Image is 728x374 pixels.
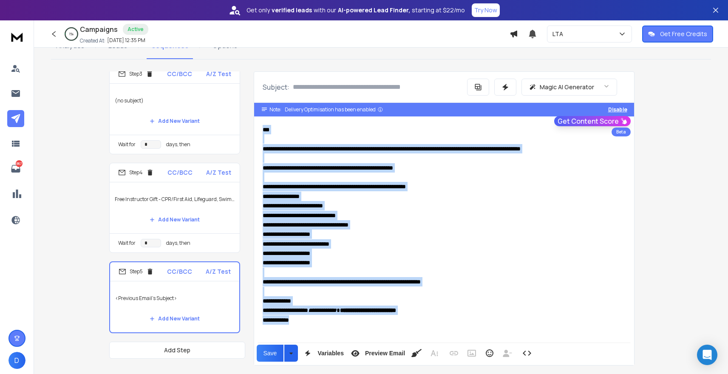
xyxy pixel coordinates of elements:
[118,240,136,246] p: Wait for
[8,29,25,45] img: logo
[285,106,383,113] div: Delivery Optimisation has been enabled
[118,169,154,176] div: Step 4
[166,141,190,148] p: days, then
[80,24,118,34] h1: Campaigns
[697,345,717,365] div: Open Intercom Messenger
[118,141,136,148] p: Wait for
[166,240,190,246] p: days, then
[143,113,207,130] button: Add New Variant
[482,345,498,362] button: Emoticons
[464,345,480,362] button: Insert Image (⌘P)
[167,70,192,78] p: CC/BCC
[521,79,617,96] button: Magic AI Generator
[115,187,235,211] p: Free Instructor Gift - CPR/First Aid, Lifeguard, Swim Instructor
[123,24,148,35] div: Active
[143,211,207,228] button: Add New Variant
[446,345,462,362] button: Insert Link (⌘K)
[519,345,535,362] button: Code View
[554,116,631,126] button: Get Content Score
[474,6,497,14] p: Try Now
[206,70,231,78] p: A/Z Test
[109,342,245,359] button: Add Step
[206,267,231,276] p: A/Z Test
[143,310,207,327] button: Add New Variant
[16,160,23,167] p: 867
[107,37,145,44] p: [DATE] 12:35 PM
[109,261,240,333] li: Step5CC/BCCA/Z Test<Previous Email's Subject>Add New Variant
[642,25,713,42] button: Get Free Credits
[408,345,425,362] button: Clean HTML
[316,350,346,357] span: Variables
[272,6,312,14] strong: verified leads
[552,30,567,38] p: LTA
[263,82,289,92] p: Subject:
[257,345,284,362] button: Save
[69,31,74,37] p: 1 %
[7,160,24,177] a: 867
[206,168,231,177] p: A/Z Test
[338,6,410,14] strong: AI-powered Lead Finder,
[118,70,153,78] div: Step 3
[246,6,465,14] p: Get only with our starting at $22/mo
[347,345,407,362] button: Preview Email
[109,163,240,253] li: Step4CC/BCCA/Z TestFree Instructor Gift - CPR/First Aid, Lifeguard, Swim InstructorAdd New Varian...
[269,106,281,113] span: Note:
[167,267,192,276] p: CC/BCC
[363,350,407,357] span: Preview Email
[115,89,235,113] p: (no subject)
[8,352,25,369] button: D
[612,127,631,136] div: Beta
[660,30,707,38] p: Get Free Credits
[300,345,346,362] button: Variables
[80,37,105,44] p: Created At:
[540,83,594,91] p: Magic AI Generator
[426,345,442,362] button: More Text
[109,64,240,154] li: Step3CC/BCCA/Z Test(no subject)Add New VariantWait fordays, then
[608,106,627,113] button: Disable
[499,345,516,362] button: Insert Unsubscribe Link
[119,268,154,275] div: Step 5
[115,286,234,310] p: <Previous Email's Subject>
[167,168,193,177] p: CC/BCC
[472,3,500,17] button: Try Now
